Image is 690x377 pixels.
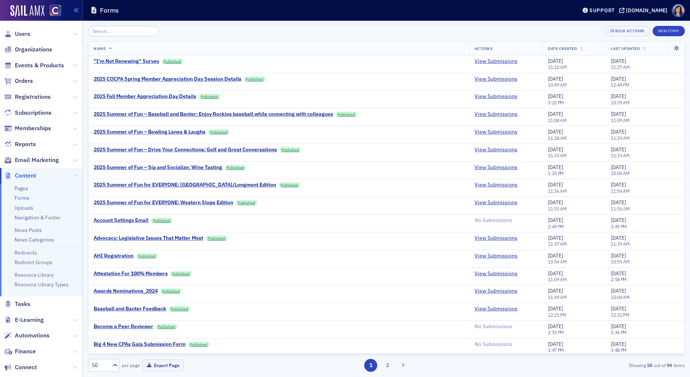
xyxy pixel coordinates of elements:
[611,170,630,176] time: 10:00 AM
[208,129,230,135] a: Published
[548,164,563,171] span: [DATE]
[548,217,563,223] span: [DATE]
[615,29,644,33] div: Bulk Actions
[14,281,68,288] a: Resource Library Types
[548,199,563,206] span: [DATE]
[94,182,276,188] a: 2025 Summer of Fun for EVERYONE: [GEOGRAPHIC_DATA]/Longmont Edition
[548,128,563,135] span: [DATE]
[611,111,626,117] span: [DATE]
[15,124,51,132] span: Memberships
[94,235,203,242] a: Advocacy: Legislative Issues That Matter Most
[548,117,567,123] time: 11:08 AM
[548,82,567,88] time: 10:49 AM
[50,5,61,16] img: SailAMX
[100,6,119,15] h1: Forms
[14,272,54,278] a: Resource Library
[548,152,567,158] time: 11:33 AM
[4,30,30,38] a: Users
[611,117,630,123] time: 11:09 AM
[475,76,517,83] a: View Submissions
[475,147,517,153] a: View Submissions
[611,46,640,51] span: Last Updated
[94,46,105,51] span: Name
[611,252,626,259] span: [DATE]
[548,100,564,105] time: 3:22 PM
[548,135,567,141] time: 11:28 AM
[548,294,567,300] time: 11:49 AM
[611,75,626,82] span: [DATE]
[4,61,64,70] a: Events & Products
[162,59,183,64] a: Published
[94,270,168,277] a: Attestation For 100% Members
[475,288,517,294] a: View Submissions
[4,46,52,54] a: Organizations
[475,164,517,171] a: View Submissions
[548,58,563,64] span: [DATE]
[170,271,192,276] a: Published
[475,199,517,206] a: View Submissions
[619,8,670,13] button: [DOMAIN_NAME]
[611,312,629,318] time: 12:21 PM
[611,241,630,247] time: 11:39 AM
[548,252,563,259] span: [DATE]
[611,276,627,282] time: 2:58 PM
[94,76,241,83] div: 2025 COCPA Spring Member Appreciation Day Session Details
[653,27,685,34] a: New Form
[94,129,205,135] a: 2025 Summer of Fun – Bowling Lanes & Laughs
[611,235,626,241] span: [DATE]
[475,306,517,312] a: View Submissions
[475,323,537,330] div: No Submissions
[14,227,42,233] a: News Posts
[94,341,185,348] a: Big 4 New CPAs Gala Submission Form
[548,64,567,70] time: 11:10 AM
[626,7,667,14] div: [DOMAIN_NAME]
[611,100,630,105] time: 10:39 AM
[14,195,29,201] a: Forms
[548,312,566,318] time: 12:21 PM
[94,253,134,259] a: AHI Registration
[4,109,51,117] a: Subscriptions
[589,7,615,14] div: Support
[611,294,630,300] time: 10:04 AM
[94,306,166,312] a: Baseball and Banter Feedback
[94,217,148,224] a: Account Settings Email
[548,347,564,353] time: 3:47 PM
[611,58,626,64] span: [DATE]
[364,359,377,372] button: 1
[122,362,140,368] label: per page
[611,206,630,212] time: 11:56 AM
[611,323,626,330] span: [DATE]
[15,331,50,340] span: Automations
[94,199,233,206] div: 2025 Summer of Fun for EVERYONE: Western Slope Edition
[548,329,564,335] time: 2:53 PM
[611,270,626,277] span: [DATE]
[15,363,37,371] span: Connect
[94,288,158,294] div: Awards Nominations_2024
[94,164,222,171] a: 2025 Summer of Fun – Sip and Socialize: Wine Tasting
[4,156,59,164] a: Email Marketing
[475,93,517,100] a: View Submissions
[94,93,196,100] div: 2025 Fall Member Appreciation Day Details
[156,324,177,329] a: Published
[336,112,357,117] a: Published
[199,94,220,99] a: Published
[94,323,153,330] a: Become a Peer Reviewer
[548,181,563,188] span: [DATE]
[475,129,517,135] a: View Submissions
[4,363,37,371] a: Connect
[88,26,159,36] input: Search…
[611,152,630,158] time: 11:33 AM
[94,111,333,118] a: 2025 Summer of Fun – Baseball and Banter: Enjoy Rockies baseball while connecting with colleagues
[4,331,50,340] a: Automations
[10,5,44,17] img: SailAMX
[475,253,517,259] a: View Submissions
